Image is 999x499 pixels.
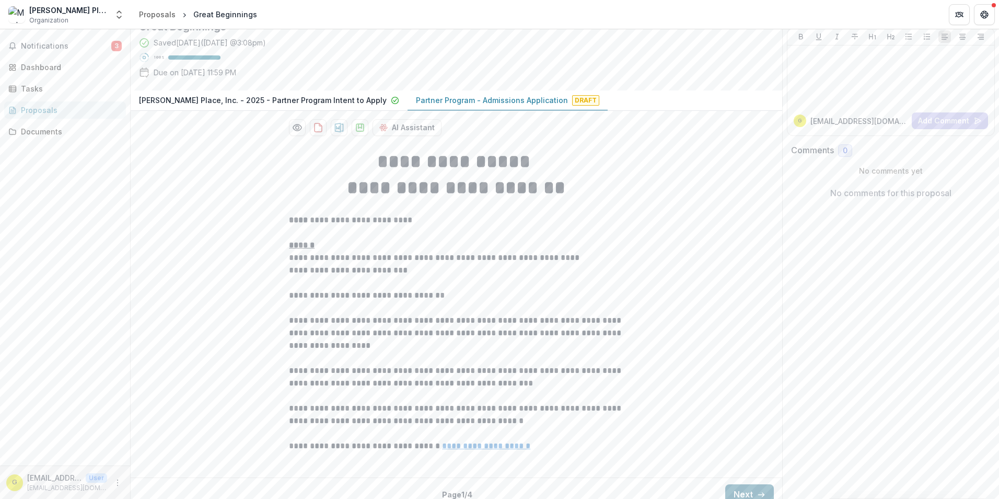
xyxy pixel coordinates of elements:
button: Bold [795,30,807,43]
div: Proposals [21,105,118,116]
button: Align Center [956,30,969,43]
button: Ordered List [921,30,933,43]
button: download-proposal [310,119,327,136]
a: Dashboard [4,59,126,76]
div: grants@madonnaplace.org [12,479,17,486]
div: [PERSON_NAME] Place, Inc. [29,5,108,16]
span: Draft [572,95,599,106]
button: More [111,477,124,489]
div: Saved [DATE] ( [DATE] @ 3:08pm ) [154,37,266,48]
p: Partner Program - Admissions Application [416,95,568,106]
button: Bullet List [902,30,915,43]
div: Dashboard [21,62,118,73]
a: Documents [4,123,126,140]
p: [EMAIL_ADDRESS][DOMAIN_NAME] [27,483,107,493]
button: Underline [812,30,825,43]
p: 100 % [154,54,164,61]
p: No comments yet [791,165,991,176]
a: Proposals [135,7,180,22]
img: Madonna Place, Inc. [8,6,25,23]
div: Documents [21,126,118,137]
div: Proposals [139,9,176,20]
p: [EMAIL_ADDRESS][DOMAIN_NAME] [27,472,82,483]
button: download-proposal [331,119,347,136]
div: Tasks [21,83,118,94]
button: Preview 32703e5d-6604-47c7-97a3-9ad0ee8b43d2-1.pdf [289,119,306,136]
p: [EMAIL_ADDRESS][DOMAIN_NAME] [810,116,908,127]
button: Heading 1 [866,30,879,43]
button: Align Left [938,30,951,43]
p: [PERSON_NAME] Place, Inc. - 2025 - Partner Program Intent to Apply [139,95,387,106]
button: AI Assistant [373,119,442,136]
p: User [86,473,107,483]
div: Great Beginnings [193,9,257,20]
span: 3 [111,41,122,51]
a: Tasks [4,80,126,97]
span: Notifications [21,42,111,51]
button: Add Comment [912,112,988,129]
p: No comments for this proposal [830,187,951,199]
button: Align Right [974,30,987,43]
p: Due on [DATE] 11:59 PM [154,67,236,78]
button: Heading 2 [885,30,897,43]
button: download-proposal [352,119,368,136]
span: Organization [29,16,68,25]
a: Proposals [4,101,126,119]
button: Italicize [831,30,843,43]
button: Partners [949,4,970,25]
button: Notifications3 [4,38,126,54]
button: Strike [849,30,861,43]
button: Open entity switcher [112,4,126,25]
h2: Comments [791,145,834,155]
button: Get Help [974,4,995,25]
nav: breadcrumb [135,7,261,22]
span: 0 [843,146,847,155]
div: grants@madonnaplace.org [798,118,801,123]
